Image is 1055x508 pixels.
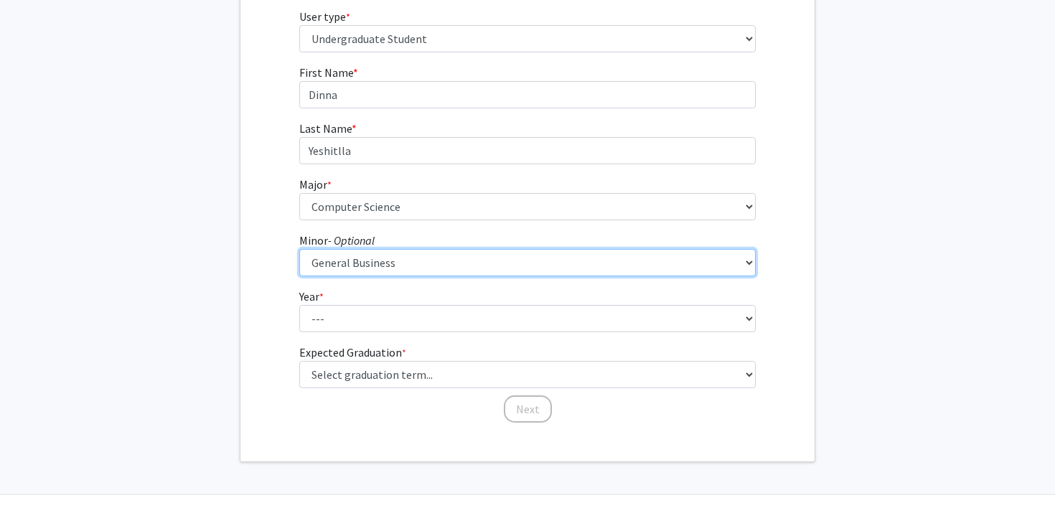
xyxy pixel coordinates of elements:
i: - Optional [328,233,375,248]
span: Last Name [299,121,352,136]
span: First Name [299,65,353,80]
label: User type [299,8,350,25]
button: Next [504,395,552,423]
label: Major [299,176,332,193]
label: Minor [299,232,375,249]
label: Year [299,288,324,305]
iframe: Chat [11,443,61,497]
label: Expected Graduation [299,344,406,361]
